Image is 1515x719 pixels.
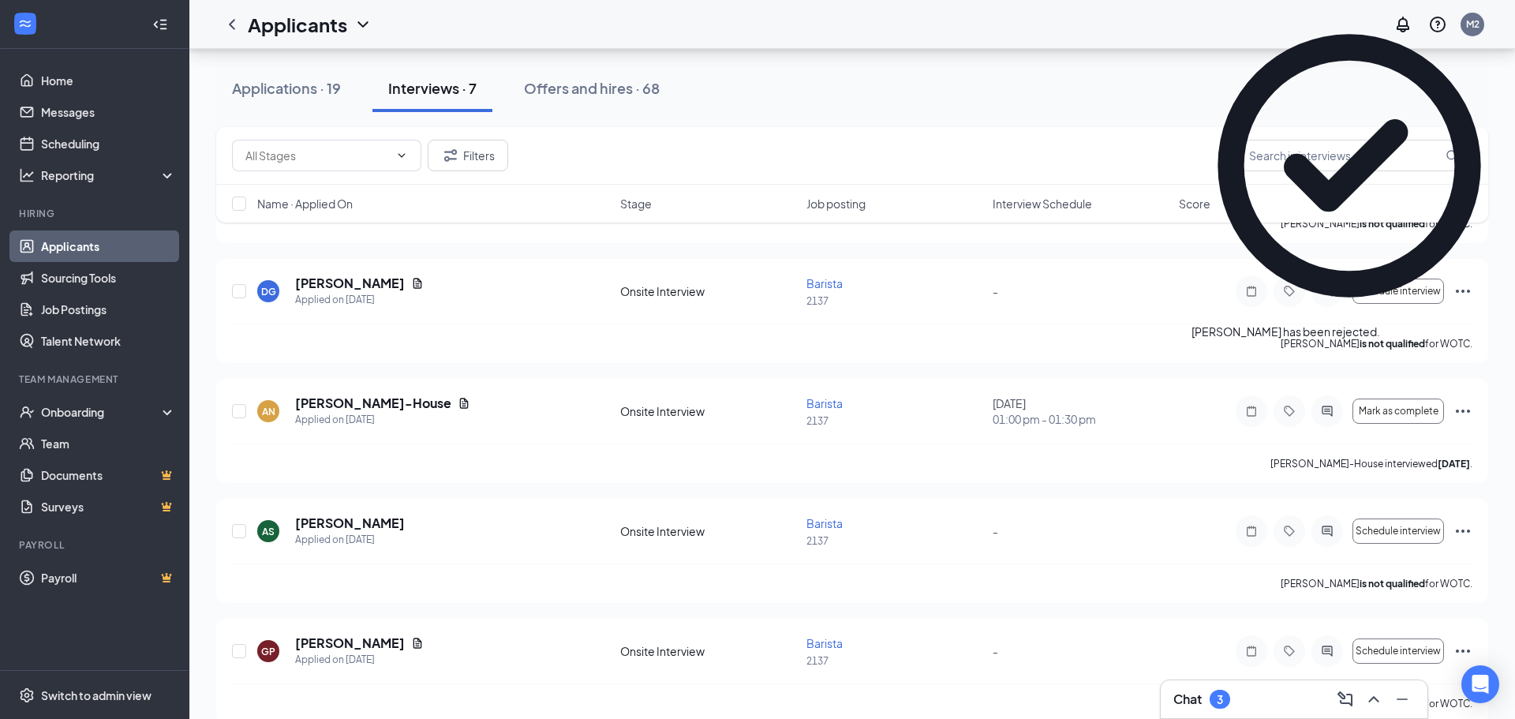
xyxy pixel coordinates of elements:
[1393,690,1412,709] svg: Minimize
[1333,687,1358,712] button: ComposeMessage
[41,459,176,491] a: DocumentsCrown
[1280,525,1299,537] svg: Tag
[1453,642,1472,661] svg: Ellipses
[41,65,176,96] a: Home
[41,128,176,159] a: Scheduling
[620,196,652,212] span: Stage
[19,404,35,420] svg: UserCheck
[993,644,998,658] span: -
[41,294,176,325] a: Job Postings
[993,411,1169,427] span: 01:00 pm - 01:30 pm
[41,428,176,459] a: Team
[41,325,176,357] a: Talent Network
[19,167,35,183] svg: Analysis
[295,532,405,548] div: Applied on [DATE]
[1461,665,1499,703] div: Open Intercom Messenger
[248,11,347,38] h1: Applicants
[806,534,983,548] p: 2137
[353,15,372,34] svg: ChevronDown
[152,17,168,32] svg: Collapse
[1360,578,1425,590] b: is not qualified
[41,230,176,262] a: Applicants
[1453,522,1472,541] svg: Ellipses
[441,146,460,165] svg: Filter
[245,147,389,164] input: All Stages
[395,149,408,162] svg: ChevronDown
[1453,402,1472,421] svg: Ellipses
[1242,525,1261,537] svg: Note
[41,687,151,703] div: Switch to admin view
[1191,8,1507,324] svg: CheckmarkCircle
[1359,406,1438,417] span: Mark as complete
[1270,457,1472,470] p: [PERSON_NAME]-House interviewed .
[19,373,173,386] div: Team Management
[1318,645,1337,657] svg: ActiveChat
[993,284,998,298] span: -
[524,78,660,98] div: Offers and hires · 68
[806,654,983,668] p: 2137
[41,562,176,594] a: PayrollCrown
[41,404,163,420] div: Onboarding
[1173,691,1202,708] h3: Chat
[806,196,866,212] span: Job posting
[295,515,405,532] h5: [PERSON_NAME]
[19,207,173,220] div: Hiring
[41,167,177,183] div: Reporting
[1179,196,1210,212] span: Score
[1356,526,1441,537] span: Schedule interview
[1352,519,1444,544] button: Schedule interview
[41,96,176,128] a: Messages
[295,395,451,412] h5: [PERSON_NAME]-House
[295,275,405,292] h5: [PERSON_NAME]
[1352,399,1444,424] button: Mark as complete
[1281,577,1472,590] p: [PERSON_NAME] for WOTC.
[1356,646,1441,657] span: Schedule interview
[993,196,1092,212] span: Interview Schedule
[1191,324,1380,340] div: [PERSON_NAME] has been rejected.
[806,396,843,410] span: Barista
[458,397,470,410] svg: Document
[993,395,1169,427] div: [DATE]
[620,523,797,539] div: Onsite Interview
[261,285,276,298] div: DG
[41,491,176,522] a: SurveysCrown
[19,538,173,552] div: Payroll
[295,292,424,308] div: Applied on [DATE]
[1352,638,1444,664] button: Schedule interview
[620,403,797,419] div: Onsite Interview
[1280,405,1299,418] svg: Tag
[1438,458,1470,470] b: [DATE]
[1281,337,1472,350] p: [PERSON_NAME] for WOTC.
[993,524,998,538] span: -
[1217,693,1223,706] div: 3
[428,140,508,171] button: Filter Filters
[620,643,797,659] div: Onsite Interview
[806,414,983,428] p: 2137
[806,294,983,308] p: 2137
[1280,645,1299,657] svg: Tag
[806,276,843,290] span: Barista
[1242,645,1261,657] svg: Note
[1336,690,1355,709] svg: ComposeMessage
[411,277,424,290] svg: Document
[261,645,275,658] div: GP
[295,412,470,428] div: Applied on [DATE]
[223,15,241,34] svg: ChevronLeft
[1360,338,1425,350] b: is not qualified
[232,78,341,98] div: Applications · 19
[295,652,424,668] div: Applied on [DATE]
[620,283,797,299] div: Onsite Interview
[262,525,275,538] div: AS
[1318,405,1337,418] svg: ActiveChat
[411,637,424,650] svg: Document
[17,16,33,32] svg: WorkstreamLogo
[1318,525,1337,537] svg: ActiveChat
[41,262,176,294] a: Sourcing Tools
[19,687,35,703] svg: Settings
[806,636,843,650] span: Barista
[257,196,353,212] span: Name · Applied On
[1361,687,1386,712] button: ChevronUp
[1364,690,1383,709] svg: ChevronUp
[388,78,477,98] div: Interviews · 7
